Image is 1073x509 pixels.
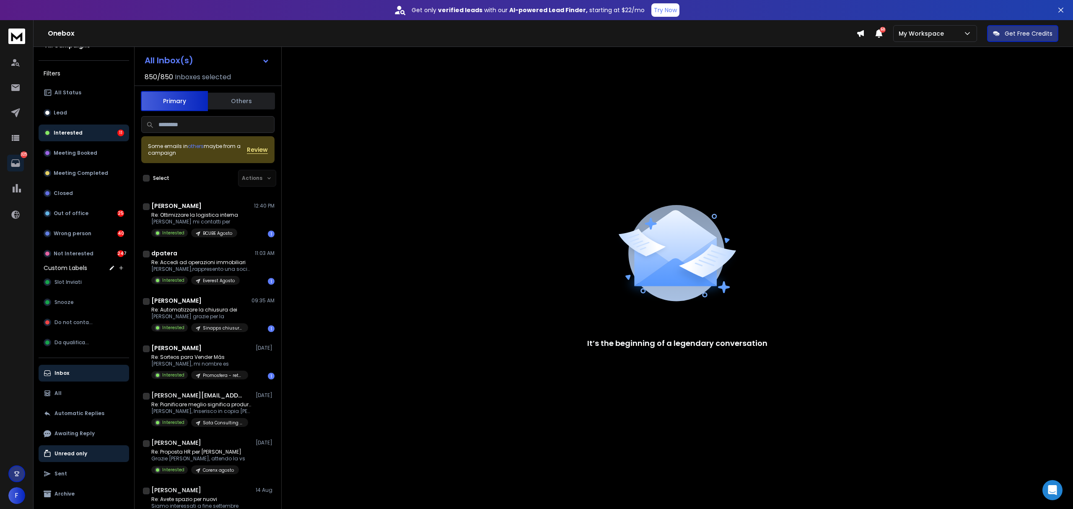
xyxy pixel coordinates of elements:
p: Automatic Replies [54,410,104,417]
p: Re: Pianificare meglio significa produrre [151,401,252,408]
p: Sata Consulting - produzione [203,420,243,426]
div: 247 [117,250,124,257]
p: It’s the beginning of a legendary conversation [587,338,767,349]
p: Archive [54,491,75,497]
p: Try Now [654,6,677,14]
h3: Filters [39,68,129,79]
p: Grazie [PERSON_NAME], attendo la vs [151,455,245,462]
button: Awaiting Reply [39,425,129,442]
p: Re: Avete spazio per nuovi [151,496,248,503]
p: Re: Accedi ad operazioni immobiliari [151,259,252,266]
button: Closed [39,185,129,202]
p: Interested [162,277,184,283]
p: Sent [54,470,67,477]
div: 1 [268,373,275,379]
div: 1 [268,325,275,332]
button: Snooze [39,294,129,311]
p: Wrong person [54,230,91,237]
p: Everest Agosto [203,278,235,284]
p: Not Interested [54,250,93,257]
img: logo [8,29,25,44]
p: Interested [162,467,184,473]
span: Slot Inviati [54,279,82,286]
h1: [PERSON_NAME] [151,202,202,210]
a: 325 [7,155,24,171]
div: Open Intercom Messenger [1042,480,1063,500]
button: Out of office25 [39,205,129,222]
p: 325 [21,151,27,158]
button: All Status [39,84,129,101]
h1: Onebox [48,29,856,39]
p: 12:40 PM [254,203,275,209]
button: Primary [141,91,208,111]
h3: Custom Labels [44,264,87,272]
p: [PERSON_NAME], Inserisco in copia [PERSON_NAME], [151,408,252,415]
button: Interested11 [39,125,129,141]
button: Inbox [39,365,129,382]
span: Do not contact [54,319,94,326]
button: Da qualificare [39,334,129,351]
p: [PERSON_NAME] grazie per la [151,313,248,320]
button: F [8,487,25,504]
p: 11:03 AM [255,250,275,257]
strong: AI-powered Lead Finder, [509,6,588,14]
p: [PERSON_NAME] mi contatti per [151,218,238,225]
p: Get Free Credits [1005,29,1052,38]
p: 09:35 AM [251,297,275,304]
p: Interested [162,372,184,378]
div: Some emails in maybe from a campaign [148,143,247,156]
button: All [39,385,129,402]
p: Meeting Booked [54,150,97,156]
p: Corenx agosto [203,467,234,473]
button: Not Interested247 [39,245,129,262]
span: Da qualificare [54,339,90,346]
span: 50 [880,27,886,33]
p: BCUBE Agosto [203,230,232,236]
button: All Inbox(s) [138,52,276,69]
h1: All Inbox(s) [145,56,193,65]
p: [DATE] [256,345,275,351]
button: Automatic Replies [39,405,129,422]
p: My Workspace [899,29,947,38]
h1: [PERSON_NAME] [151,439,201,447]
label: Select [153,175,169,182]
button: Review [247,145,268,154]
h1: [PERSON_NAME][EMAIL_ADDRESS][DOMAIN_NAME] [151,391,244,400]
p: Re: Proposta HR per [PERSON_NAME] [151,449,245,455]
p: [DATE] [256,439,275,446]
p: All [54,390,62,397]
p: Interested [54,130,83,136]
button: Meeting Completed [39,165,129,182]
button: Meeting Booked [39,145,129,161]
button: Slot Inviati [39,274,129,291]
button: Wrong person40 [39,225,129,242]
p: Re: Automatizzare la chiusura dei [151,306,248,313]
p: [DATE] [256,392,275,399]
button: Lead [39,104,129,121]
h3: Inboxes selected [175,72,231,82]
p: Interested [162,230,184,236]
p: Promosfera - retail agosto [203,372,243,379]
button: Unread only [39,445,129,462]
div: 40 [117,230,124,237]
button: Archive [39,486,129,502]
p: Lead [54,109,67,116]
button: Get Free Credits [987,25,1058,42]
p: Closed [54,190,73,197]
p: Awaiting Reply [54,430,95,437]
p: Out of office [54,210,88,217]
p: Interested [162,325,184,331]
p: Unread only [54,450,87,457]
p: Interested [162,419,184,426]
button: Others [208,92,275,110]
button: Do not contact [39,314,129,331]
div: 25 [117,210,124,217]
h1: dpatera [151,249,177,257]
p: [PERSON_NAME], mi nombre es [151,361,248,367]
span: Snooze [54,299,74,306]
p: Re: Sorteos para Vender Más [151,354,248,361]
p: Get only with our starting at $22/mo [412,6,645,14]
